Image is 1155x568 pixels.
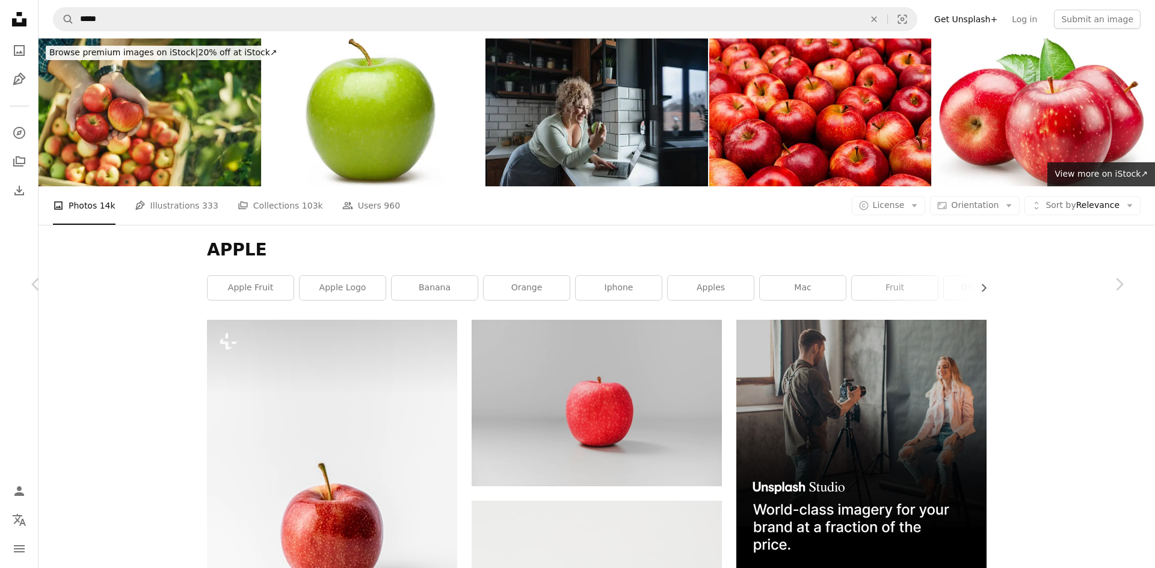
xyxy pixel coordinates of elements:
a: apple logo [300,276,386,300]
button: Menu [7,537,31,561]
span: View more on iStock ↗ [1055,169,1148,179]
a: orange [484,276,570,300]
button: Clear [861,8,887,31]
div: 20% off at iStock ↗ [46,46,281,60]
a: Log in / Sign up [7,479,31,503]
button: Orientation [930,196,1020,215]
img: Senior Fruit Grower Collecting Apples in Orchard [38,38,261,186]
a: iphone [576,276,662,300]
span: 960 [384,199,400,212]
a: red apple fruit [472,397,722,408]
span: 103k [302,199,323,212]
img: red apple fruit [472,320,722,486]
a: Collections 103k [238,186,323,225]
span: Relevance [1046,200,1120,212]
span: Orientation [951,200,999,210]
img: Close-up of red royal gala apples [709,38,932,186]
img: Young Woman Working Remotely from Home and Eating an Apple [485,38,708,186]
a: Next [1083,227,1155,342]
button: Search Unsplash [54,8,74,31]
a: View more on iStock↗ [1047,162,1155,186]
a: Explore [7,121,31,145]
a: banana [392,276,478,300]
a: Users 960 [342,186,400,225]
h1: APPLE [207,239,987,261]
a: Illustrations 333 [135,186,218,225]
img: Ripe red apples with green apple leaves on white background. File contains clipping path. [932,38,1155,186]
a: Download History [7,179,31,203]
a: Photos [7,38,31,63]
button: Sort byRelevance [1024,196,1141,215]
a: apple fruit [208,276,294,300]
a: green apple [944,276,1030,300]
a: Get Unsplash+ [927,10,1005,29]
button: Language [7,508,31,532]
button: License [852,196,926,215]
a: mac [760,276,846,300]
span: License [873,200,905,210]
span: Sort by [1046,200,1076,210]
button: scroll list to the right [973,276,987,300]
button: Visual search [888,8,917,31]
a: fruit [852,276,938,300]
button: Submit an image [1054,10,1141,29]
a: Collections [7,150,31,174]
span: Browse premium images on iStock | [49,47,198,57]
span: 333 [202,199,218,212]
img: Professional Photograph of a green apple [262,38,485,186]
a: A red apple sitting on top of a white table [207,502,457,513]
form: Find visuals sitewide [53,7,917,31]
a: apples [668,276,754,300]
a: Illustrations [7,67,31,91]
a: Browse premium images on iStock|20% off at iStock↗ [38,38,288,67]
a: Log in [1005,10,1044,29]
